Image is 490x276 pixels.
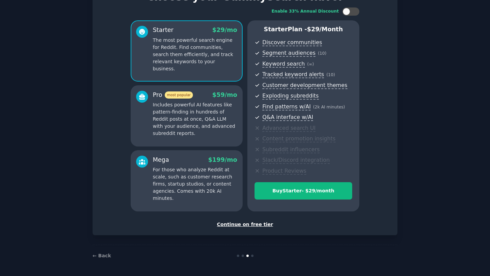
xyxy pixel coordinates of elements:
[262,71,324,78] span: Tracked keyword alerts
[208,156,237,163] span: $ 199 /mo
[262,168,306,175] span: Product Reviews
[272,8,339,15] div: Enable 33% Annual Discount
[153,26,174,34] div: Starter
[262,39,322,46] span: Discover communities
[153,37,237,72] p: The most powerful search engine for Reddit. Find communities, search them efficiently, and track ...
[262,92,318,100] span: Exploding subreddits
[153,166,237,202] p: For those who analyze Reddit at scale, such as customer research firms, startup studios, or conte...
[307,26,343,33] span: $ 29 /month
[255,182,352,200] button: BuyStarter- $29/month
[212,91,237,98] span: $ 59 /mo
[212,27,237,33] span: $ 29 /mo
[255,187,352,194] div: Buy Starter - $ 29 /month
[262,146,320,153] span: Subreddit influencers
[262,157,330,164] span: Slack/Discord integration
[262,82,347,89] span: Customer development themes
[153,156,169,164] div: Mega
[307,62,314,67] span: ( ∞ )
[153,91,193,99] div: Pro
[326,72,335,77] span: ( 10 )
[100,221,390,228] div: Continue on free tier
[262,103,311,110] span: Find patterns w/AI
[262,61,305,68] span: Keyword search
[153,101,237,137] p: Includes powerful AI features like pattern-finding in hundreds of Reddit posts at once, Q&A LLM w...
[165,91,193,99] span: most popular
[262,125,315,132] span: Advanced search UI
[255,25,352,34] p: Starter Plan -
[313,105,345,109] span: ( 2k AI minutes )
[262,50,315,57] span: Segment audiences
[262,114,313,121] span: Q&A interface w/AI
[318,51,326,56] span: ( 10 )
[262,135,336,142] span: Content promotion insights
[93,253,111,258] a: ← Back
